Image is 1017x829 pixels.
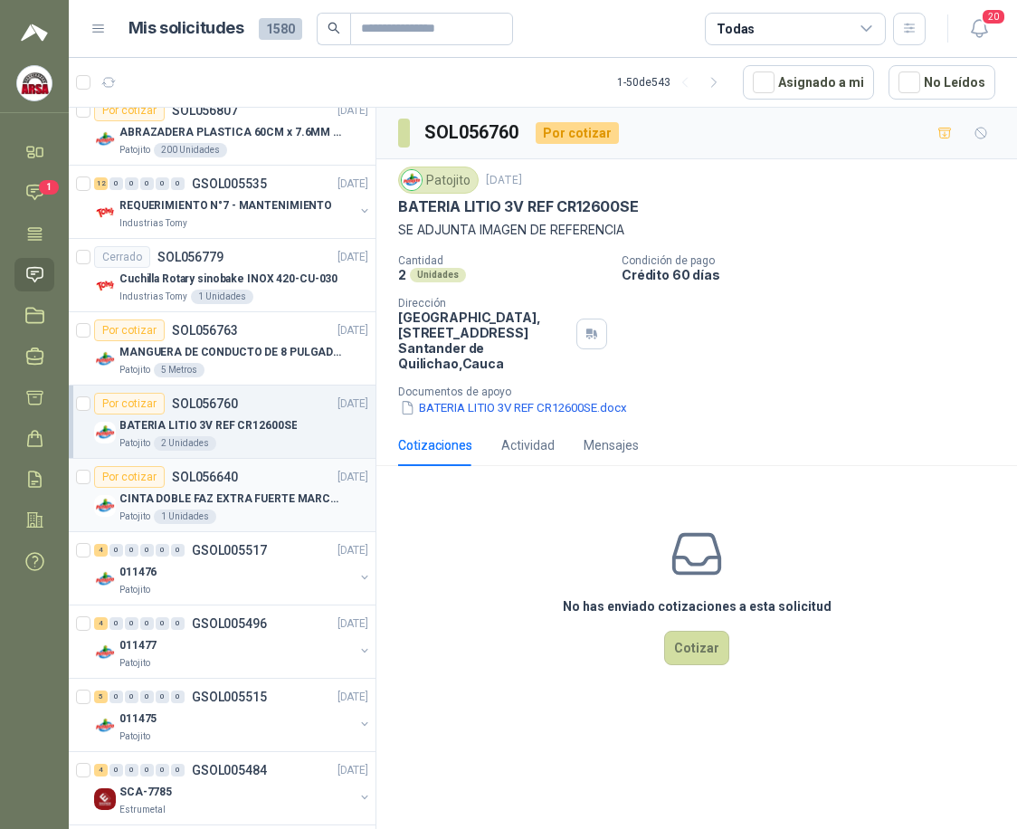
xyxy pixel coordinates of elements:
[889,65,995,100] button: No Leídos
[94,202,116,224] img: Company Logo
[398,386,1010,398] p: Documentos de apoyo
[109,691,123,703] div: 0
[119,124,345,141] p: ABRAZADERA PLASTICA 60CM x 7.6MM ANCHA
[617,68,728,97] div: 1 - 50 de 543
[259,18,302,40] span: 1580
[337,395,368,413] p: [DATE]
[398,435,472,455] div: Cotizaciones
[140,177,154,190] div: 0
[94,686,372,744] a: 5 0 0 0 0 0 GSOL005515[DATE] Company Logo011475Patojito
[94,617,108,630] div: 4
[156,544,169,557] div: 0
[119,803,166,817] p: Estrumetal
[140,764,154,777] div: 0
[536,122,619,144] div: Por cotizar
[94,759,372,817] a: 4 0 0 0 0 0 GSOL005484[DATE] Company LogoSCA-7785Estrumetal
[192,691,267,703] p: GSOL005515
[119,510,150,524] p: Patojito
[337,542,368,559] p: [DATE]
[172,324,238,337] p: SOL056763
[156,691,169,703] div: 0
[94,613,372,671] a: 4 0 0 0 0 0 GSOL005496[DATE] Company Logo011477Patojito
[94,788,116,810] img: Company Logo
[128,15,244,42] h1: Mis solicitudes
[398,310,569,371] p: [GEOGRAPHIC_DATA], [STREET_ADDRESS] Santander de Quilichao , Cauca
[171,764,185,777] div: 0
[119,637,157,654] p: 011477
[192,617,267,630] p: GSOL005496
[119,344,345,361] p: MANGUERA DE CONDUCTO DE 8 PULGADAS DE ALAMBRE DE ACERO PU
[664,631,729,665] button: Cotizar
[140,544,154,557] div: 0
[94,173,372,231] a: 12 0 0 0 0 0 GSOL005535[DATE] Company LogoREQUERIMIENTO N°7 - MANTENIMIENTOIndustrias Tomy
[337,322,368,339] p: [DATE]
[743,65,874,100] button: Asignado a mi
[94,568,116,590] img: Company Logo
[109,764,123,777] div: 0
[584,435,639,455] div: Mensajes
[119,656,150,671] p: Patojito
[39,180,59,195] span: 1
[410,268,466,282] div: Unidades
[717,19,755,39] div: Todas
[328,22,340,34] span: search
[398,254,607,267] p: Cantidad
[140,691,154,703] div: 0
[119,729,150,744] p: Patojito
[94,466,165,488] div: Por cotizar
[109,544,123,557] div: 0
[171,617,185,630] div: 0
[69,459,375,532] a: Por cotizarSOL056640[DATE] Company LogoCINTA DOBLE FAZ EXTRA FUERTE MARCA:3MPatojito1 Unidades
[119,710,157,728] p: 011475
[154,363,204,377] div: 5 Metros
[156,177,169,190] div: 0
[125,177,138,190] div: 0
[398,398,629,417] button: BATERIA LITIO 3V REF CR12600SE.docx
[94,100,165,121] div: Por cotizar
[14,176,54,209] a: 1
[94,642,116,663] img: Company Logo
[94,177,108,190] div: 12
[69,92,375,166] a: Por cotizarSOL056807[DATE] Company LogoABRAZADERA PLASTICA 60CM x 7.6MM ANCHAPatojito200 Unidades
[119,363,150,377] p: Patojito
[337,615,368,633] p: [DATE]
[501,435,555,455] div: Actividad
[21,22,48,43] img: Logo peakr
[94,319,165,341] div: Por cotizar
[337,469,368,486] p: [DATE]
[125,691,138,703] div: 0
[172,471,238,483] p: SOL056640
[94,715,116,737] img: Company Logo
[119,143,150,157] p: Patojito
[119,784,172,801] p: SCA-7785
[172,104,238,117] p: SOL056807
[171,691,185,703] div: 0
[119,216,187,231] p: Industrias Tomy
[125,617,138,630] div: 0
[192,177,267,190] p: GSOL005535
[94,129,116,150] img: Company Logo
[94,393,165,414] div: Por cotizar
[563,596,832,616] h3: No has enviado cotizaciones a esta solicitud
[94,348,116,370] img: Company Logo
[69,312,375,386] a: Por cotizarSOL056763[DATE] Company LogoMANGUERA DE CONDUCTO DE 8 PULGADAS DE ALAMBRE DE ACERO PUP...
[337,689,368,706] p: [DATE]
[156,617,169,630] div: 0
[69,386,375,459] a: Por cotizarSOL056760[DATE] Company LogoBATERIA LITIO 3V REF CR12600SEPatojito2 Unidades
[119,271,337,288] p: Cuchilla Rotary sinobake INOX 420-CU-030
[119,491,345,508] p: CINTA DOBLE FAZ EXTRA FUERTE MARCA:3M
[154,143,227,157] div: 200 Unidades
[94,275,116,297] img: Company Logo
[69,239,375,312] a: CerradoSOL056779[DATE] Company LogoCuchilla Rotary sinobake INOX 420-CU-030Industrias Tomy1 Unidades
[156,764,169,777] div: 0
[337,762,368,779] p: [DATE]
[157,251,223,263] p: SOL056779
[154,436,216,451] div: 2 Unidades
[140,617,154,630] div: 0
[192,764,267,777] p: GSOL005484
[172,397,238,410] p: SOL056760
[125,764,138,777] div: 0
[17,66,52,100] img: Company Logo
[398,197,639,216] p: BATERIA LITIO 3V REF CR12600SE
[94,544,108,557] div: 4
